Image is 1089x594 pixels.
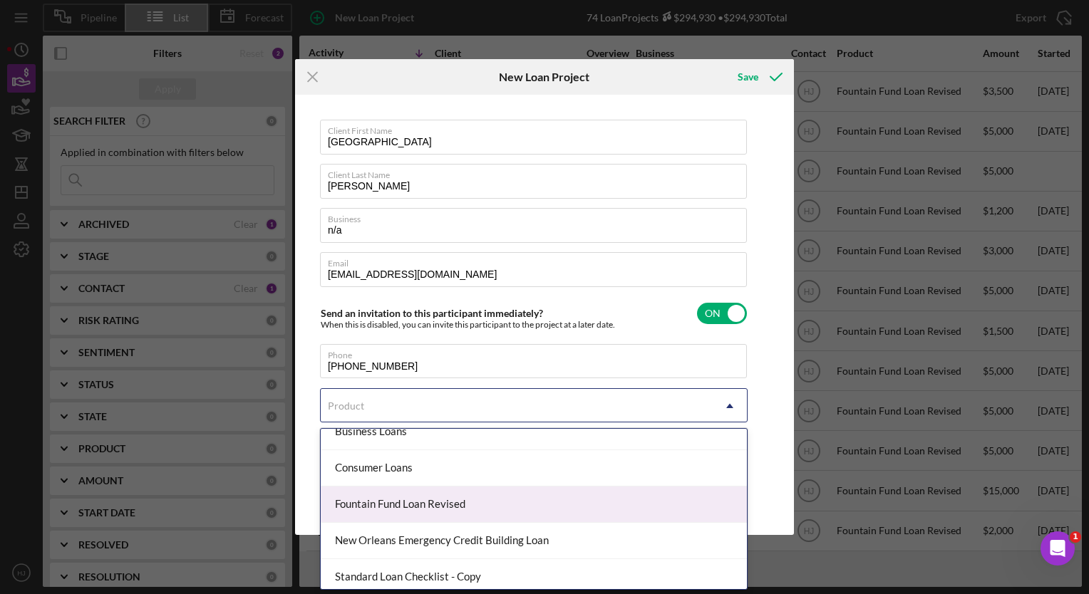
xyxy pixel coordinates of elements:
div: When this is disabled, you can invite this participant to the project at a later date. [321,320,615,330]
div: Consumer Loans [321,450,747,486]
button: Save [723,63,794,91]
div: New Orleans Emergency Credit Building Loan [321,523,747,559]
label: Client First Name [328,120,747,136]
label: Client Last Name [328,165,747,180]
label: Business [328,209,747,224]
iframe: Intercom live chat [1041,531,1075,566]
div: Fountain Fund Loan Revised [321,486,747,523]
div: Product [328,400,364,412]
label: Send an invitation to this participant immediately? [321,307,543,319]
div: Save [738,63,758,91]
h6: New Loan Project [499,71,589,83]
label: Email [328,253,747,269]
label: Phone [328,345,747,360]
span: 1 [1070,531,1081,543]
div: Business Loans [321,414,747,450]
